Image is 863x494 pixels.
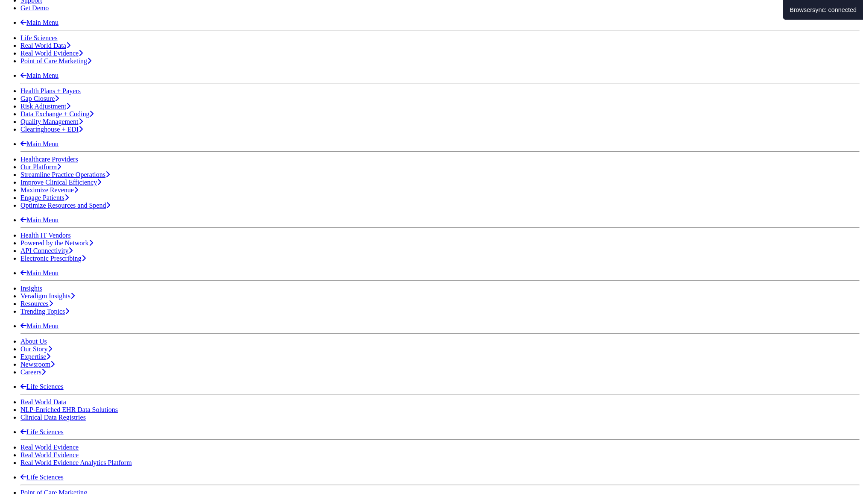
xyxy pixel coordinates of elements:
[20,285,42,292] a: Insights
[20,232,71,239] a: Health IT Vendors
[20,398,66,406] a: Real World Data
[20,338,47,345] a: About Us
[20,247,73,254] a: API Connectivity
[20,186,78,194] a: Maximize Revenue
[20,50,83,57] a: Real World Evidence
[20,42,70,49] a: Real World Data
[20,428,64,435] a: Life Sciences
[20,216,59,223] a: Main Menu
[20,444,79,451] a: Real World Evidence
[20,194,69,201] a: Engage Patients
[20,322,59,329] a: Main Menu
[20,202,110,209] a: Optimize Resources and Spend
[20,255,86,262] a: Electronic Prescribing
[20,414,86,421] a: Clinical Data Registries
[20,459,132,466] a: Real World Evidence Analytics Platform
[20,292,75,300] a: Veradigm Insights
[20,103,70,110] a: Risk Adjustment
[20,140,59,147] a: Main Menu
[20,87,81,94] a: Health Plans + Payers
[20,19,59,26] a: Main Menu
[20,163,61,171] a: Our Platform
[20,118,83,125] a: Quality Management
[20,383,64,390] a: Life Sciences
[20,345,52,353] a: Our Story
[20,473,64,481] a: Life Sciences
[20,308,69,315] a: Trending Topics
[20,95,59,102] a: Gap Closure
[20,126,83,133] a: Clearinghouse + EDI
[20,361,55,368] a: Newsroom
[20,406,118,413] a: NLP-Enriched EHR Data Solutions
[20,300,53,307] a: Resources
[20,368,46,376] a: Careers
[20,353,50,360] a: Expertise
[20,156,78,163] a: Healthcare Providers
[20,451,79,459] a: Real World Evidence
[20,269,59,276] a: Main Menu
[20,171,110,178] a: Streamline Practice Operations
[20,110,94,118] a: Data Exchange + Coding
[20,34,58,41] a: Life Sciences
[20,72,59,79] a: Main Menu
[20,4,49,12] a: Get Demo
[20,57,91,65] a: Point of Care Marketing
[20,239,93,247] a: Powered by the Network
[20,179,101,186] a: Improve Clinical Efficiency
